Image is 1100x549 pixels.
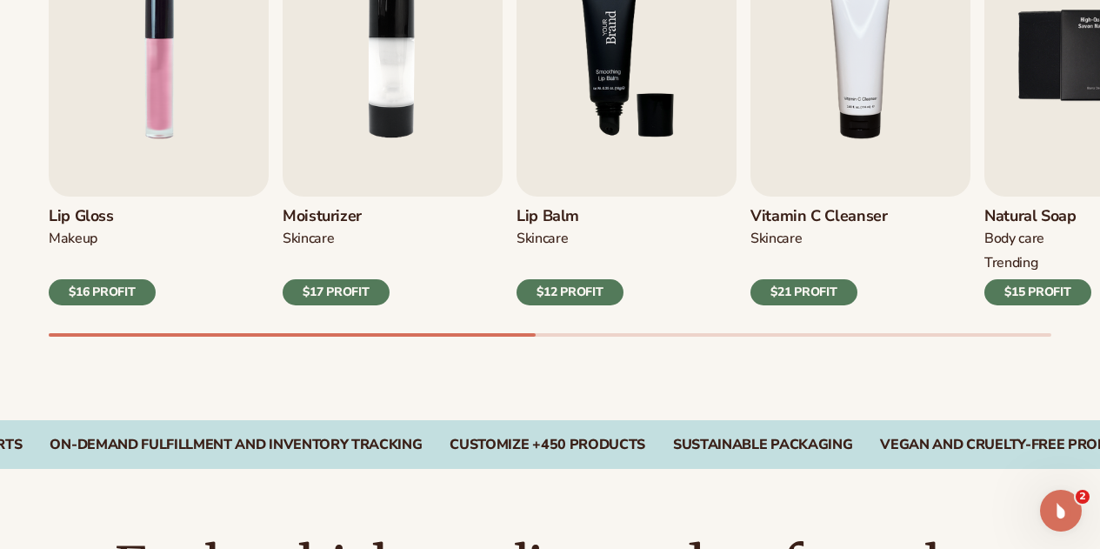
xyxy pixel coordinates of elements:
[283,279,390,305] div: $17 PROFIT
[50,437,422,453] div: On-Demand Fulfillment and Inventory Tracking
[984,207,1091,226] h3: Natural Soap
[283,230,390,248] div: SKINCARE
[1076,490,1090,504] span: 2
[673,437,852,453] div: SUSTAINABLE PACKAGING
[984,230,1091,248] div: BODY Care
[49,230,156,248] div: MAKEUP
[750,207,888,226] h3: Vitamin C Cleanser
[517,207,623,226] h3: Lip Balm
[1040,490,1082,532] iframe: Intercom live chat
[49,279,156,305] div: $16 PROFIT
[517,230,623,248] div: SKINCARE
[450,437,645,453] div: CUSTOMIZE +450 PRODUCTS
[984,279,1091,305] div: $15 PROFIT
[283,207,390,226] h3: Moisturizer
[984,254,1091,272] div: TRENDING
[750,230,888,248] div: Skincare
[49,207,156,226] h3: Lip Gloss
[517,279,623,305] div: $12 PROFIT
[750,279,857,305] div: $21 PROFIT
